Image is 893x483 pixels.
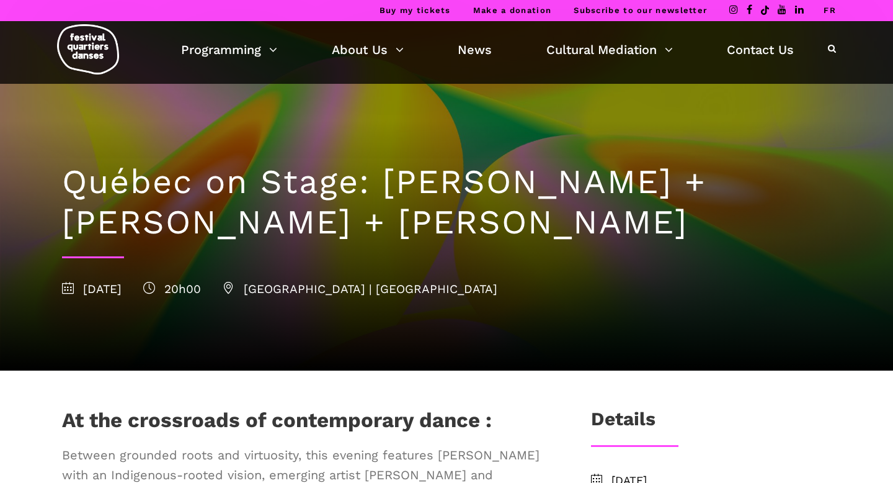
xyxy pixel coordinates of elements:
a: About Us [332,39,404,60]
img: logo-fqd-med [57,24,119,74]
a: News [458,39,492,60]
a: Buy my tickets [380,6,451,15]
a: Make a donation [473,6,552,15]
span: 20h00 [143,282,201,296]
a: Cultural Mediation [546,39,673,60]
a: Contact Us [727,39,794,60]
a: Programming [181,39,277,60]
span: [DATE] [62,282,122,296]
h1: Québec on Stage: [PERSON_NAME] + [PERSON_NAME] + [PERSON_NAME] [62,162,831,243]
span: [GEOGRAPHIC_DATA] | [GEOGRAPHIC_DATA] [223,282,497,296]
h3: Details [591,408,655,439]
a: Subscribe to our newsletter [574,6,707,15]
a: FR [824,6,836,15]
h1: At the crossroads of contemporary dance : [62,408,492,439]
